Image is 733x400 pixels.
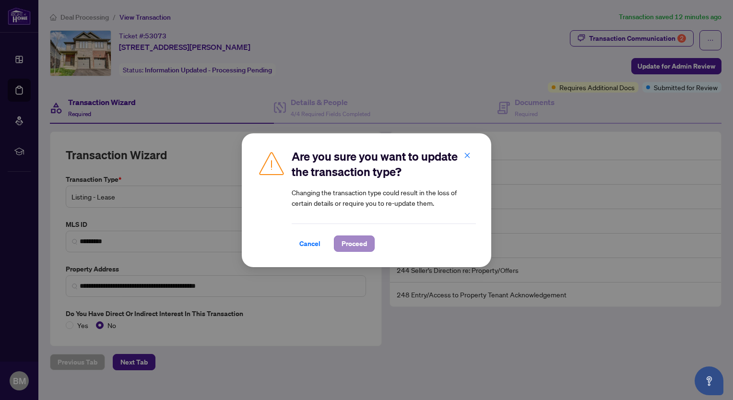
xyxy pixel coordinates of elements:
img: Caution Img [257,149,286,177]
span: close [464,152,471,159]
h2: Are you sure you want to update the transaction type? [292,149,476,179]
button: Proceed [334,235,375,252]
span: Proceed [342,236,367,251]
button: Cancel [292,235,328,252]
article: Changing the transaction type could result in the loss of certain details or require you to re-up... [292,187,476,208]
button: Open asap [695,366,723,395]
span: Cancel [299,236,320,251]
